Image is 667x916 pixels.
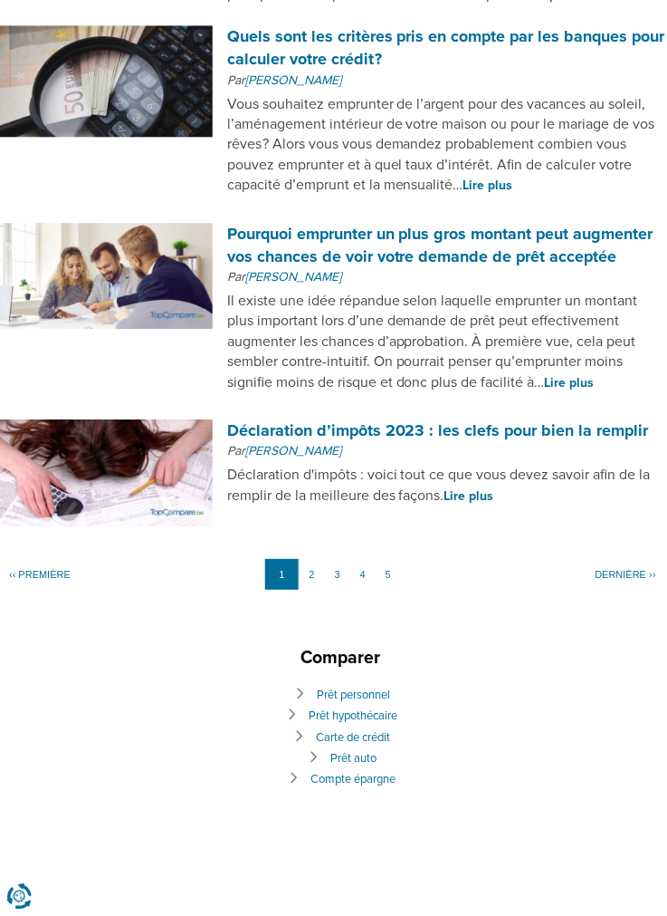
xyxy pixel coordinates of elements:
[227,465,667,506] p: Déclaration d'impôts : voici tout ce que vous devez savoir afin de la remplir de la meilleure des...
[245,443,341,458] a: [PERSON_NAME]
[227,224,653,266] a: Pourquoi emprunter un plus gros montant peut augmenter vos chances de voir votre demande de prêt ...
[317,688,390,702] a: Prêt personnel
[227,442,667,460] p: Par
[586,559,665,590] a: Dernière ››
[227,420,649,440] a: Déclaration d’impôts 2023 : les clefs pour bien la remplir
[300,559,324,590] a: 2
[310,709,398,723] a: Prêt hypothécaire
[376,559,400,590] a: 5
[227,291,667,392] p: Il existe une idée répandue selon laquelle emprunter un montant plus important lors d’une demande...
[351,559,375,590] a: 4
[227,26,665,69] a: Quels sont les critères pris en compte par les banques pour calculer votre crédit ?
[301,647,381,669] span: Comparer
[545,375,595,391] a: Lire plus
[227,72,667,90] p: Par
[317,730,391,745] a: Carte de crédit
[227,94,667,196] p: Vous souhaitez emprunter de l’argent pour des vacances au soleil, l’aménagement intérieur de votr...
[265,559,298,590] span: 1
[463,178,513,193] a: Lire plus
[330,751,376,766] a: Prêt auto
[444,488,494,504] a: Lire plus
[227,268,667,286] p: Par
[245,269,341,284] a: [PERSON_NAME]
[326,559,349,590] a: 3
[245,72,341,88] a: [PERSON_NAME]
[311,772,396,786] a: Compte épargne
